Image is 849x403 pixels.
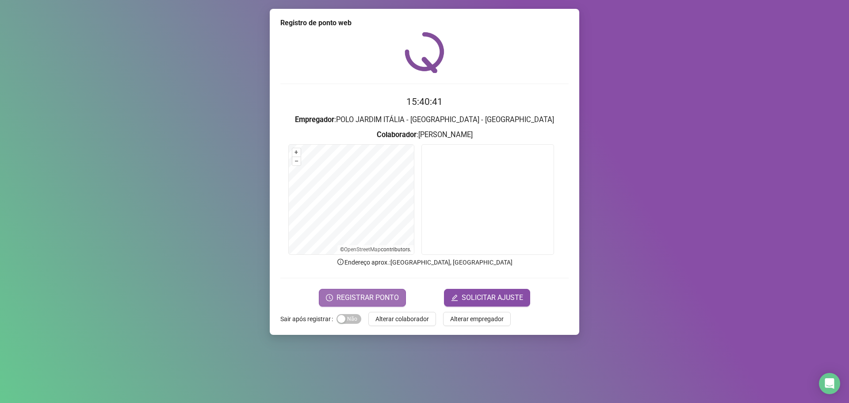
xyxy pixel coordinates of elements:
[337,292,399,303] span: REGISTRAR PONTO
[280,114,569,126] h3: : POLO JARDIM ITÁLIA - [GEOGRAPHIC_DATA] - [GEOGRAPHIC_DATA]
[280,18,569,28] div: Registro de ponto web
[443,312,511,326] button: Alterar empregador
[280,129,569,141] h3: : [PERSON_NAME]
[450,314,504,324] span: Alterar empregador
[819,373,840,394] div: Open Intercom Messenger
[319,289,406,307] button: REGISTRAR PONTO
[292,148,301,157] button: +
[337,258,344,266] span: info-circle
[326,294,333,301] span: clock-circle
[295,115,334,124] strong: Empregador
[292,157,301,165] button: –
[444,289,530,307] button: editSOLICITAR AJUSTE
[368,312,436,326] button: Alterar colaborador
[280,312,337,326] label: Sair após registrar
[405,32,444,73] img: QRPoint
[280,257,569,267] p: Endereço aprox. : [GEOGRAPHIC_DATA], [GEOGRAPHIC_DATA]
[406,96,443,107] time: 15:40:41
[340,246,411,253] li: © contributors.
[377,130,417,139] strong: Colaborador
[451,294,458,301] span: edit
[344,246,381,253] a: OpenStreetMap
[375,314,429,324] span: Alterar colaborador
[462,292,523,303] span: SOLICITAR AJUSTE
